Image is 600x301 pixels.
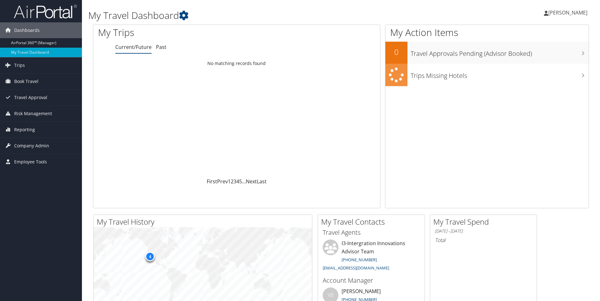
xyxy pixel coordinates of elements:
h2: My Travel Contacts [321,216,424,227]
a: Past [156,44,166,50]
span: Travel Approval [14,90,47,105]
a: 2 [231,178,234,185]
span: Dashboards [14,22,40,38]
h3: Account Manager [323,276,420,285]
span: Trips [14,57,25,73]
span: Risk Management [14,106,52,121]
a: [PERSON_NAME] [544,3,594,22]
h1: My Action Items [385,26,589,39]
a: Prev [217,178,228,185]
h6: [DATE] - [DATE] [435,228,532,234]
a: 4 [236,178,239,185]
a: First [207,178,217,185]
a: Current/Future [115,44,152,50]
li: I3-Intergration Innovations Advisor Team [320,239,423,273]
h2: My Travel Spend [433,216,537,227]
a: [EMAIL_ADDRESS][DOMAIN_NAME] [323,265,389,271]
div: 4 [145,252,155,261]
a: [PHONE_NUMBER] [342,257,377,263]
h3: Travel Agents [323,228,420,237]
h2: My Travel History [97,216,312,227]
a: 3 [234,178,236,185]
span: [PERSON_NAME] [548,9,587,16]
a: Next [246,178,257,185]
img: airportal-logo.png [14,4,77,19]
a: Trips Missing Hotels [385,64,589,86]
span: Book Travel [14,74,38,89]
h1: My Travel Dashboard [88,9,425,22]
a: 0Travel Approvals Pending (Advisor Booked) [385,42,589,64]
span: Company Admin [14,138,49,154]
h6: Total [435,237,532,244]
h1: My Trips [98,26,256,39]
h3: Travel Approvals Pending (Advisor Booked) [411,46,589,58]
span: Reporting [14,122,35,138]
a: Last [257,178,267,185]
span: Employee Tools [14,154,47,170]
h3: Trips Missing Hotels [411,68,589,80]
a: 5 [239,178,242,185]
a: 1 [228,178,231,185]
td: No matching records found [93,58,380,69]
span: … [242,178,246,185]
h2: 0 [385,47,407,57]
